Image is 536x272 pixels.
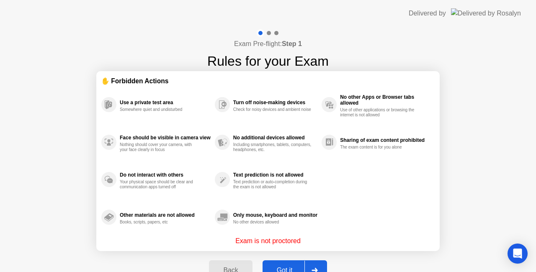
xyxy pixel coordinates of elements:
[233,135,317,141] div: No additional devices allowed
[120,135,211,141] div: Face should be visible in camera view
[451,8,521,18] img: Delivered by Rosalyn
[101,76,435,86] div: ✋ Forbidden Actions
[120,172,211,178] div: Do not interact with others
[120,212,211,218] div: Other materials are not allowed
[120,100,211,105] div: Use a private test area
[340,137,430,143] div: Sharing of exam content prohibited
[120,180,199,190] div: Your physical space should be clear and communication apps turned off
[235,236,301,246] p: Exam is not proctored
[120,142,199,152] div: Nothing should cover your camera, with your face clearly in focus
[120,107,199,112] div: Somewhere quiet and undisturbed
[340,94,430,106] div: No other Apps or Browser tabs allowed
[233,212,317,218] div: Only mouse, keyboard and monitor
[508,244,528,264] div: Open Intercom Messenger
[340,108,419,118] div: Use of other applications or browsing the internet is not allowed
[233,107,312,112] div: Check for noisy devices and ambient noise
[120,220,199,225] div: Books, scripts, papers, etc
[207,51,329,71] h1: Rules for your Exam
[233,142,312,152] div: Including smartphones, tablets, computers, headphones, etc.
[234,39,302,49] h4: Exam Pre-flight:
[409,8,446,18] div: Delivered by
[233,180,312,190] div: Text prediction or auto-completion during the exam is not allowed
[340,145,419,150] div: The exam content is for you alone
[282,40,302,47] b: Step 1
[233,100,317,105] div: Turn off noise-making devices
[233,220,312,225] div: No other devices allowed
[233,172,317,178] div: Text prediction is not allowed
